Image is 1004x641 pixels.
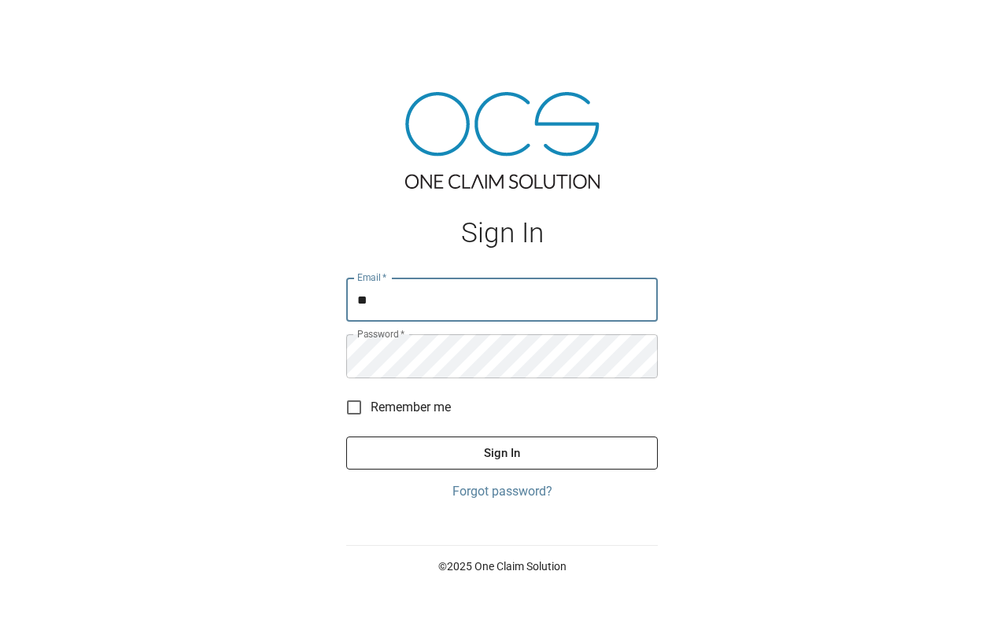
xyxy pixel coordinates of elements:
[346,482,658,501] a: Forgot password?
[357,327,404,341] label: Password
[405,92,600,189] img: ocs-logo-tra.png
[357,271,387,284] label: Email
[346,217,658,249] h1: Sign In
[346,558,658,574] p: © 2025 One Claim Solution
[371,398,451,417] span: Remember me
[346,437,658,470] button: Sign In
[19,9,82,41] img: ocs-logo-white-transparent.png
